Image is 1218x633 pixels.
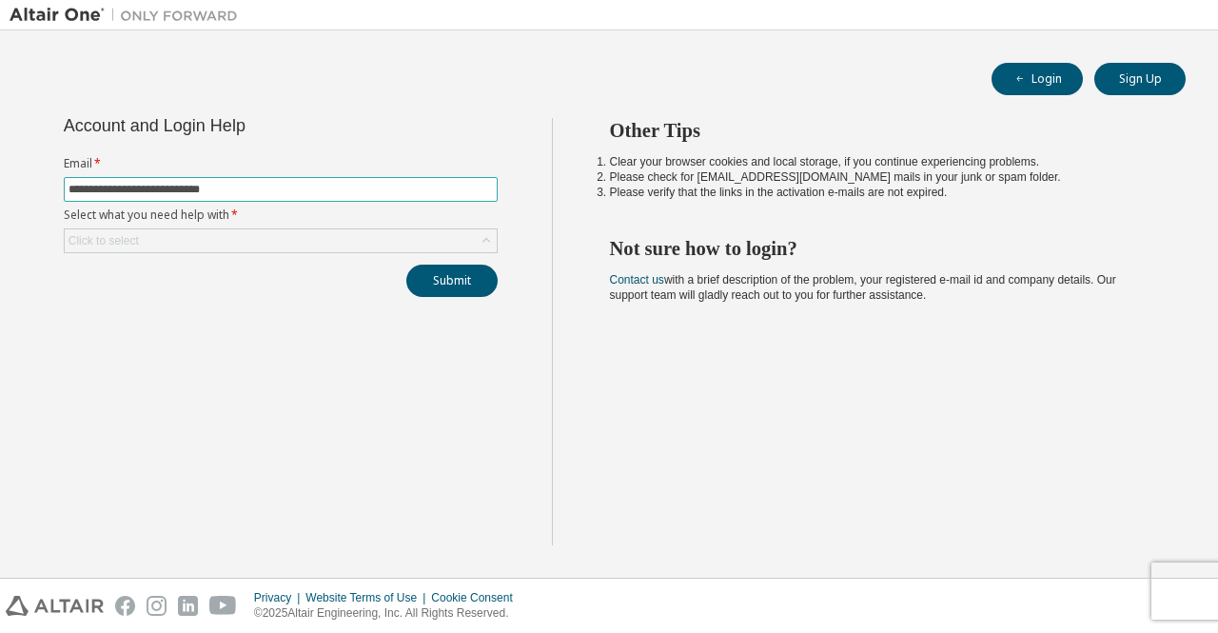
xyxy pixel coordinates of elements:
img: youtube.svg [209,596,237,616]
div: Account and Login Help [64,118,411,133]
button: Login [992,63,1083,95]
p: © 2025 Altair Engineering, Inc. All Rights Reserved. [254,605,524,622]
div: Privacy [254,590,305,605]
div: Click to select [65,229,497,252]
button: Submit [406,265,498,297]
img: facebook.svg [115,596,135,616]
img: Altair One [10,6,247,25]
label: Select what you need help with [64,208,498,223]
label: Email [64,156,498,171]
h2: Other Tips [610,118,1152,143]
div: Cookie Consent [431,590,523,605]
img: linkedin.svg [178,596,198,616]
img: altair_logo.svg [6,596,104,616]
div: Click to select [69,233,139,248]
h2: Not sure how to login? [610,236,1152,261]
button: Sign Up [1094,63,1186,95]
img: instagram.svg [147,596,167,616]
li: Clear your browser cookies and local storage, if you continue experiencing problems. [610,154,1152,169]
span: with a brief description of the problem, your registered e-mail id and company details. Our suppo... [610,273,1116,302]
a: Contact us [610,273,664,287]
li: Please verify that the links in the activation e-mails are not expired. [610,185,1152,200]
div: Website Terms of Use [305,590,431,605]
li: Please check for [EMAIL_ADDRESS][DOMAIN_NAME] mails in your junk or spam folder. [610,169,1152,185]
